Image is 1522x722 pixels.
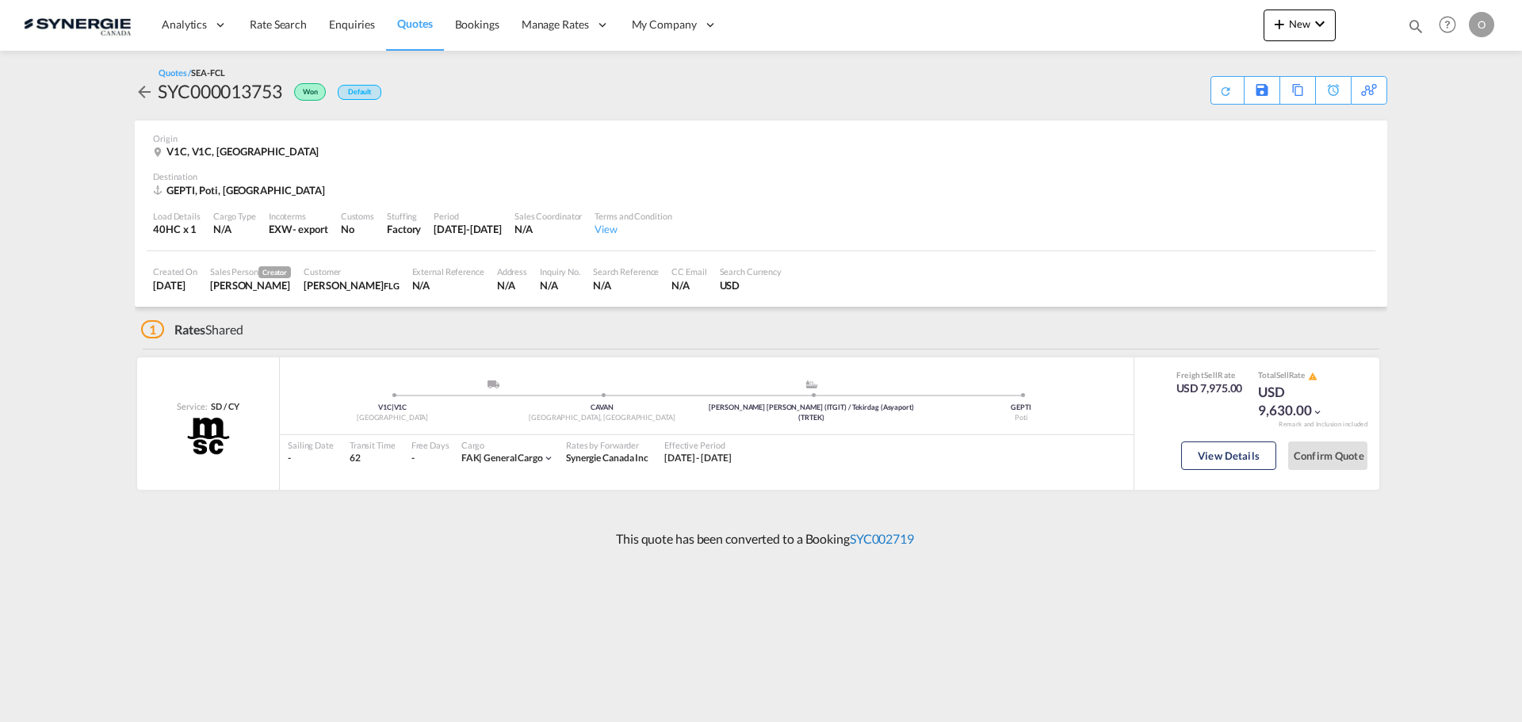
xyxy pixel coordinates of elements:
div: Total Rate [1258,369,1337,382]
div: Quote PDF is not available at this time [1219,77,1236,97]
span: Quotes [397,17,432,30]
div: Daniel Dico [210,278,291,292]
div: Terms and Condition [595,210,671,222]
div: Free Days [411,439,449,451]
div: O [1469,12,1494,37]
div: Transit Time [350,439,396,451]
div: 4 Aug 2025 [153,278,197,292]
div: general cargo [461,452,543,465]
span: My Company [632,17,697,32]
span: Synergie Canada Inc [566,452,648,464]
div: Rates by Forwarder [566,439,648,451]
md-icon: icon-alert [1308,372,1317,381]
span: Rate Search [250,17,307,31]
md-icon: icon-chevron-down [543,453,554,464]
div: Incoterms [269,210,328,222]
img: MSC [185,416,231,456]
div: CAVAN [497,403,706,413]
div: Address [497,265,527,277]
span: 1 [141,320,164,338]
span: Rates [174,322,206,337]
div: USD 9,630.00 [1258,383,1337,421]
div: Customs [341,210,374,222]
md-icon: icon-magnify [1407,17,1424,35]
md-icon: icon-refresh [1219,85,1232,97]
div: Cargo Type [213,210,256,222]
span: Manage Rates [522,17,589,32]
div: CC Email [671,265,706,277]
span: Sell [1276,370,1289,380]
span: Help [1434,11,1461,38]
img: road [488,380,499,388]
md-icon: icon-arrow-left [135,82,154,101]
div: N/A [593,278,659,292]
span: Analytics [162,17,207,32]
div: [GEOGRAPHIC_DATA], [GEOGRAPHIC_DATA] [497,413,706,423]
a: SYC002719 [850,531,914,546]
md-icon: icon-plus 400-fg [1270,14,1289,33]
div: Inquiry No. [540,265,580,277]
div: Sales Coordinator [514,210,582,222]
span: | [479,452,482,464]
button: icon-alert [1306,370,1317,382]
span: V1C, V1C, [GEOGRAPHIC_DATA] [166,145,319,158]
div: Help [1434,11,1469,40]
div: Remark and Inclusion included [1267,420,1379,429]
span: Enquiries [329,17,375,31]
span: Bookings [455,17,499,31]
div: SD / CY [207,400,239,412]
div: Search Currency [720,265,782,277]
span: New [1270,17,1329,30]
div: EXW [269,222,293,236]
div: USD 7,975.00 [1176,380,1243,396]
div: 62 [350,452,396,465]
button: Confirm Quote [1288,441,1367,470]
span: | [392,403,394,411]
div: View [595,222,671,236]
img: 1f56c880d42311ef80fc7dca854c8e59.png [24,7,131,43]
md-icon: icon-chevron-down [1310,14,1329,33]
div: [PERSON_NAME] [PERSON_NAME] (ITGIT) / Tekirdag (Asyaport) (TRTEK) [707,403,916,422]
div: Effective Period [664,439,732,451]
div: Default [338,85,381,100]
div: Origin [153,132,1369,144]
button: icon-plus 400-fgNewicon-chevron-down [1264,10,1336,41]
div: Mohamed Samsudeen [304,278,399,292]
span: Creator [258,266,291,278]
span: SEA-FCL [191,67,224,78]
div: - [288,452,334,465]
div: icon-arrow-left [135,78,158,104]
span: FAK [461,452,484,464]
div: Stuffing [387,210,421,222]
div: N/A [514,222,582,236]
div: Factory Stuffing [387,222,421,236]
div: Quotes /SEA-FCL [159,67,225,78]
div: Won [282,78,330,104]
div: N/A [412,278,484,292]
div: 3 Sep 2025 [434,222,502,236]
div: icon-magnify [1407,17,1424,41]
div: Poti [916,413,1126,423]
span: FLG [384,281,400,291]
div: Search Reference [593,265,659,277]
div: Cargo [461,439,554,451]
div: USD [720,278,782,292]
span: Service: [177,400,207,412]
div: [GEOGRAPHIC_DATA] [288,413,497,423]
div: SYC000013753 [158,78,282,104]
div: Customer [304,265,399,277]
div: GEPTI, Poti, Asia Pacific [153,183,329,197]
button: View Details [1181,441,1276,470]
div: - [411,452,415,465]
md-icon: assets/icons/custom/ship-fill.svg [802,380,821,388]
div: Created On [153,265,197,277]
span: Won [303,87,322,102]
div: Shared [141,321,243,338]
div: 40HC x 1 [153,222,201,236]
div: N/A [540,278,580,292]
div: External Reference [412,265,484,277]
div: N/A [671,278,706,292]
span: V1C [378,403,394,411]
div: Save As Template [1245,77,1279,104]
